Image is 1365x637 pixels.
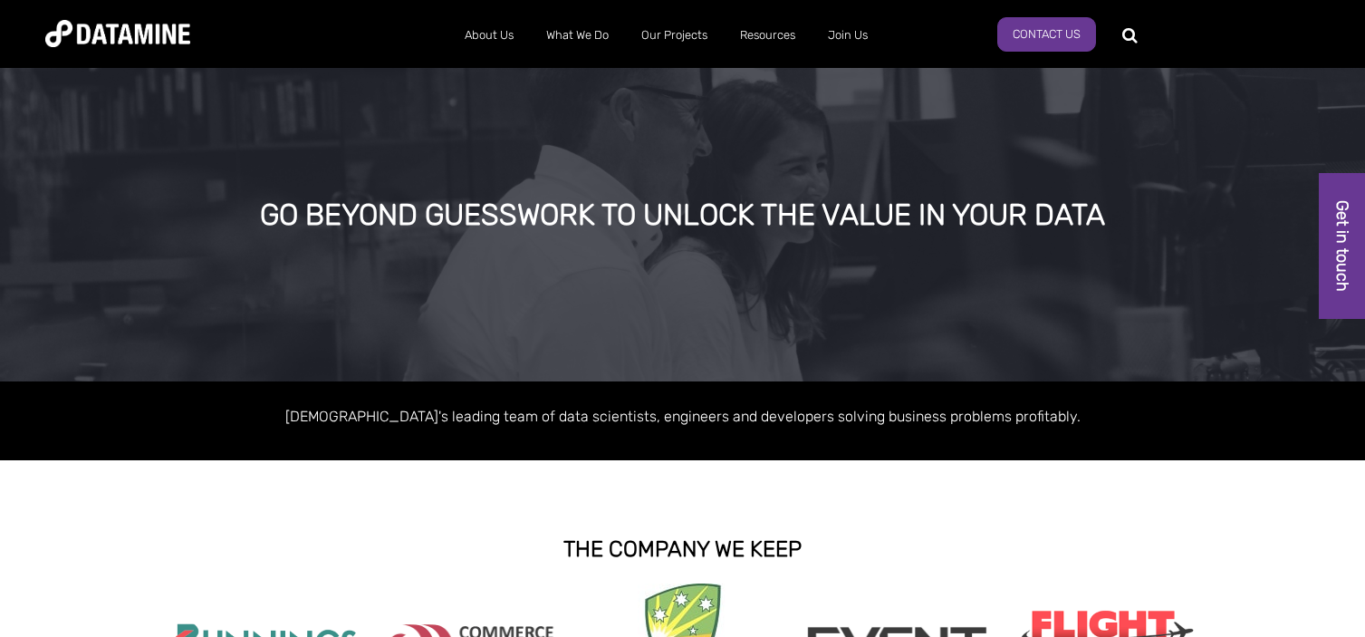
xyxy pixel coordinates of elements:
[167,404,1199,429] p: [DEMOGRAPHIC_DATA]'s leading team of data scientists, engineers and developers solving business p...
[563,536,802,562] strong: THE COMPANY WE KEEP
[45,20,190,47] img: Datamine
[625,12,724,59] a: Our Projects
[997,17,1096,52] a: Contact Us
[1319,173,1365,319] a: Get in touch
[448,12,530,59] a: About Us
[530,12,625,59] a: What We Do
[724,12,812,59] a: Resources
[812,12,884,59] a: Join Us
[159,199,1205,232] div: GO BEYOND GUESSWORK TO UNLOCK THE VALUE IN YOUR DATA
